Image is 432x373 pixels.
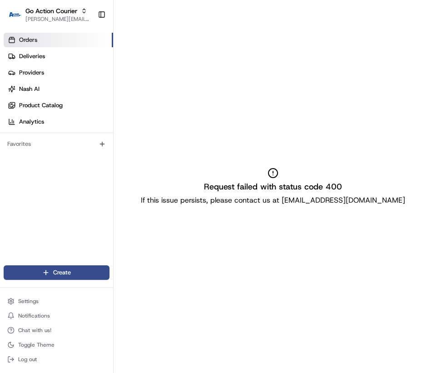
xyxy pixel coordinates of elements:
span: Analytics [19,118,44,126]
button: Chat with us! [4,324,109,337]
button: Go Action Courier [25,6,77,15]
span: [PERSON_NAME] [28,165,74,173]
div: Past conversations [9,118,61,125]
a: Powered byPylon [64,225,110,232]
span: Notifications [18,312,50,319]
span: Settings [18,298,39,305]
span: API Documentation [86,203,146,212]
img: 1736555255976-a54dd68f-1ca7-489b-9aae-adbdc363a1c4 [18,141,25,149]
button: See all [141,116,165,127]
img: 4988371391238_9404d814bf3eb2409008_72.png [19,87,35,103]
span: [PERSON_NAME] [28,141,74,148]
img: 1736555255976-a54dd68f-1ca7-489b-9aae-adbdc363a1c4 [9,87,25,103]
span: [DATE] [80,165,99,173]
span: • [75,141,79,148]
button: Toggle Theme [4,338,109,351]
a: Orders [4,33,113,47]
div: Favorites [4,137,109,151]
img: Mariam Aslam [9,132,24,147]
a: Analytics [4,114,113,129]
button: Log out [4,353,109,366]
div: Start new chat [41,87,149,96]
span: Nash AI [19,85,40,93]
p: Welcome 👋 [9,36,165,51]
span: Product Catalog [19,101,63,109]
button: Notifications [4,309,109,322]
span: Orders [19,36,37,44]
a: Deliveries [4,49,113,64]
span: [DATE] [80,141,99,148]
h2: Request failed with status code 400 [204,180,342,193]
span: Toggle Theme [18,341,55,348]
p: If this issue persists, please contact us at [EMAIL_ADDRESS][DOMAIN_NAME] [141,195,405,206]
span: Providers [19,69,44,77]
img: Nash [9,9,27,27]
a: Providers [4,65,113,80]
button: Start new chat [154,90,165,100]
div: 💻 [77,204,84,211]
span: Pylon [90,225,110,232]
a: Nash AI [4,82,113,96]
button: Go Action CourierGo Action Courier[PERSON_NAME][EMAIL_ADDRESS][DOMAIN_NAME] [4,4,94,25]
a: Product Catalog [4,98,113,113]
div: We're available if you need us! [41,96,125,103]
span: Chat with us! [18,327,51,334]
img: Go Action Courier [7,12,22,17]
a: 📗Knowledge Base [5,199,73,216]
span: Log out [18,356,37,363]
a: 💻API Documentation [73,199,149,216]
button: Settings [4,295,109,308]
span: Deliveries [19,52,45,60]
div: 📗 [9,204,16,211]
span: • [75,165,79,173]
span: Knowledge Base [18,203,70,212]
button: [PERSON_NAME][EMAIL_ADDRESS][DOMAIN_NAME] [25,15,90,23]
input: Clear [24,59,150,68]
button: Create [4,265,109,280]
img: Lucas Ferreira [9,157,24,171]
span: Create [53,269,71,277]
